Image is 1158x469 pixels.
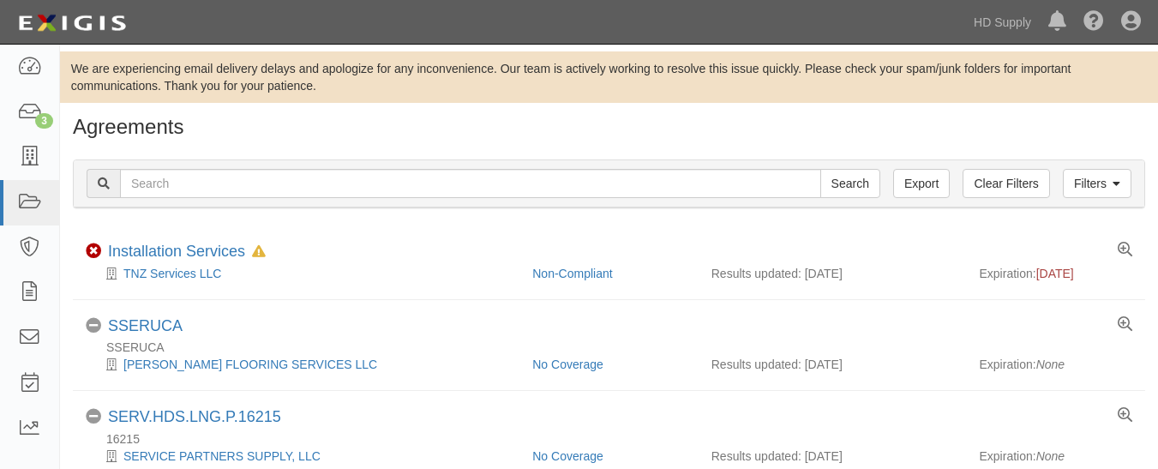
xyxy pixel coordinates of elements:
[123,267,221,280] a: TNZ Services LLC
[980,265,1133,282] div: Expiration:
[711,448,954,465] div: Results updated: [DATE]
[123,449,321,463] a: SERVICE PARTNERS SUPPLY, LLC
[532,267,612,280] a: Non-Compliant
[73,116,1145,138] h1: Agreements
[86,430,1145,448] div: 16215
[1036,358,1065,371] em: None
[86,318,101,334] i: No Coverage
[108,317,183,334] a: SSERUCA
[1063,169,1131,198] a: Filters
[1036,449,1065,463] em: None
[980,356,1133,373] div: Expiration:
[86,339,1145,356] div: SSERUCA
[820,169,880,198] input: Search
[980,448,1133,465] div: Expiration:
[108,408,281,425] a: SERV.HDS.LNG.P.16215
[1083,12,1104,33] i: Help Center - Complianz
[532,358,603,371] a: No Coverage
[893,169,950,198] a: Export
[86,409,101,424] i: No Coverage
[1118,408,1132,424] a: View results summary
[13,8,131,39] img: logo-5460c22ac91f19d4615b14bd174203de0afe785f0fc80cf4dbbc73dc1793850b.png
[123,358,377,371] a: [PERSON_NAME] FLOORING SERVICES LLC
[120,169,821,198] input: Search
[532,449,603,463] a: No Coverage
[1118,317,1132,333] a: View results summary
[35,113,53,129] div: 3
[108,243,245,260] a: Installation Services
[86,244,101,259] i: Non-Compliant
[252,246,266,258] i: In Default since 08/13/2025
[86,356,519,373] div: CARRANZA FLOORING SERVICES LLC
[1036,267,1074,280] span: [DATE]
[965,5,1040,39] a: HD Supply
[963,169,1049,198] a: Clear Filters
[108,408,281,427] div: SERV.HDS.LNG.P.16215
[60,60,1158,94] div: We are experiencing email delivery delays and apologize for any inconvenience. Our team is active...
[86,265,519,282] div: TNZ Services LLC
[711,356,954,373] div: Results updated: [DATE]
[108,243,266,262] div: Installation Services
[1118,243,1132,258] a: View results summary
[711,265,954,282] div: Results updated: [DATE]
[86,448,519,465] div: SERVICE PARTNERS SUPPLY, LLC
[108,317,183,336] div: SSERUCA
